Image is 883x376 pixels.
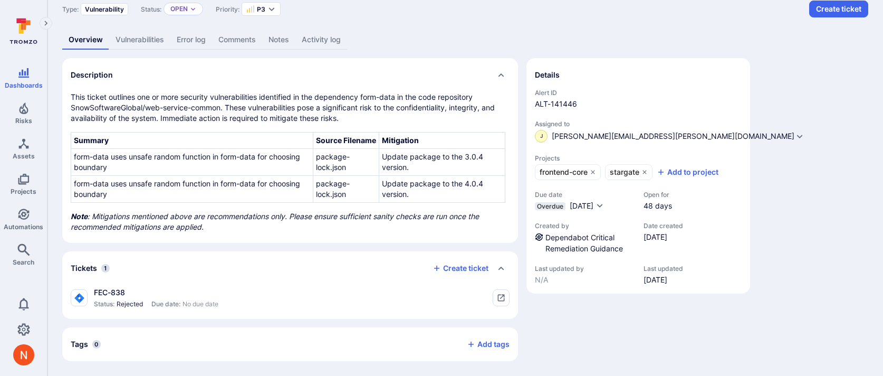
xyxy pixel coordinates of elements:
[537,202,563,210] span: Overdue
[62,30,109,50] a: Overview
[545,233,623,253] a: Dependabot Critical Remediation Guidance
[535,191,633,211] div: Due date field
[644,275,683,285] span: [DATE]
[141,5,161,13] span: Status:
[610,167,639,177] span: stargate
[262,30,295,50] a: Notes
[313,149,379,176] td: package-lock.json
[13,152,35,160] span: Assets
[644,265,683,272] span: Last updated
[15,117,32,125] span: Risks
[13,258,34,266] span: Search
[644,222,683,230] span: Date created
[40,17,52,30] button: Expand navigation menu
[5,81,43,89] span: Dashboards
[644,232,683,242] span: [DATE]
[101,264,110,272] span: 1
[170,30,212,50] a: Error log
[809,1,868,17] button: Create ticket
[62,327,518,361] div: Collapse tags
[535,222,633,230] span: Created by
[62,30,868,50] div: Alert tabs
[644,201,672,211] span: 48 days
[795,132,804,140] button: Expand dropdown
[71,212,88,221] b: Note
[246,5,265,13] button: P3
[379,133,505,149] th: Mitigation
[313,133,379,149] th: Source Filename
[94,287,218,298] div: FEC-838
[62,5,79,13] span: Type:
[540,167,588,177] span: frontend-core
[71,92,510,124] p: This ticket outlines one or more security vulnerabilities identified in the dependency form-data ...
[183,300,218,308] span: No due date
[42,19,50,28] i: Expand navigation menu
[657,167,718,177] button: Add to project
[71,263,97,274] h2: Tickets
[535,99,742,109] span: ALT-141446
[644,191,672,199] span: Open for
[535,275,633,285] span: N/A
[379,149,505,176] td: Update package to the 3.0.4 version.
[117,300,143,308] span: Rejected
[71,133,313,149] th: Summary
[267,5,276,13] button: Expand dropdown
[71,176,313,203] td: form-data uses unsafe random function in form-data for choosing boundary
[295,30,347,50] a: Activity log
[81,3,128,15] div: Vulnerability
[92,340,101,349] span: 0
[313,176,379,203] td: package-lock.json
[109,30,170,50] a: Vulnerabilities
[13,344,34,365] img: ACg8ocIprwjrgDQnDsNSk9Ghn5p5-B8DpAKWoJ5Gi9syOE4K59tr4Q=s96-c
[170,5,188,13] button: Open
[458,336,510,353] button: Add tags
[216,5,239,13] span: Priority:
[535,154,742,162] span: Projects
[71,212,479,231] i: : Mitigations mentioned above are recommendations only. Please ensure sufficient sanity checks ar...
[535,70,560,80] h2: Details
[552,133,794,140] span: [PERSON_NAME][EMAIL_ADDRESS][PERSON_NAME][DOMAIN_NAME]
[71,70,113,80] h2: Description
[535,130,548,143] div: james.oconnor@snowsoftware.com
[535,164,601,180] a: frontend-core
[570,201,593,210] span: [DATE]
[13,344,34,365] div: Neeren Patki
[151,300,180,308] span: Due date:
[212,30,262,50] a: Comments
[605,164,652,180] a: stargate
[62,251,518,285] div: Collapse
[4,223,43,231] span: Automations
[257,5,265,13] span: P3
[190,6,196,12] button: Expand dropdown
[535,130,794,143] button: J[PERSON_NAME][EMAIL_ADDRESS][PERSON_NAME][DOMAIN_NAME]
[526,58,750,294] section: details card
[11,187,36,195] span: Projects
[535,120,742,128] span: Assigned to
[71,149,313,176] td: form-data uses unsafe random function in form-data for choosing boundary
[433,264,488,273] button: Create ticket
[94,300,114,308] span: Status:
[535,89,742,97] span: Alert ID
[71,339,88,350] h2: Tags
[62,251,518,319] section: tickets card
[379,176,505,203] td: Update package to the 4.0.4 version.
[62,58,518,92] div: Collapse description
[535,191,633,199] span: Due date
[570,201,604,211] button: [DATE]
[535,265,633,272] span: Last updated by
